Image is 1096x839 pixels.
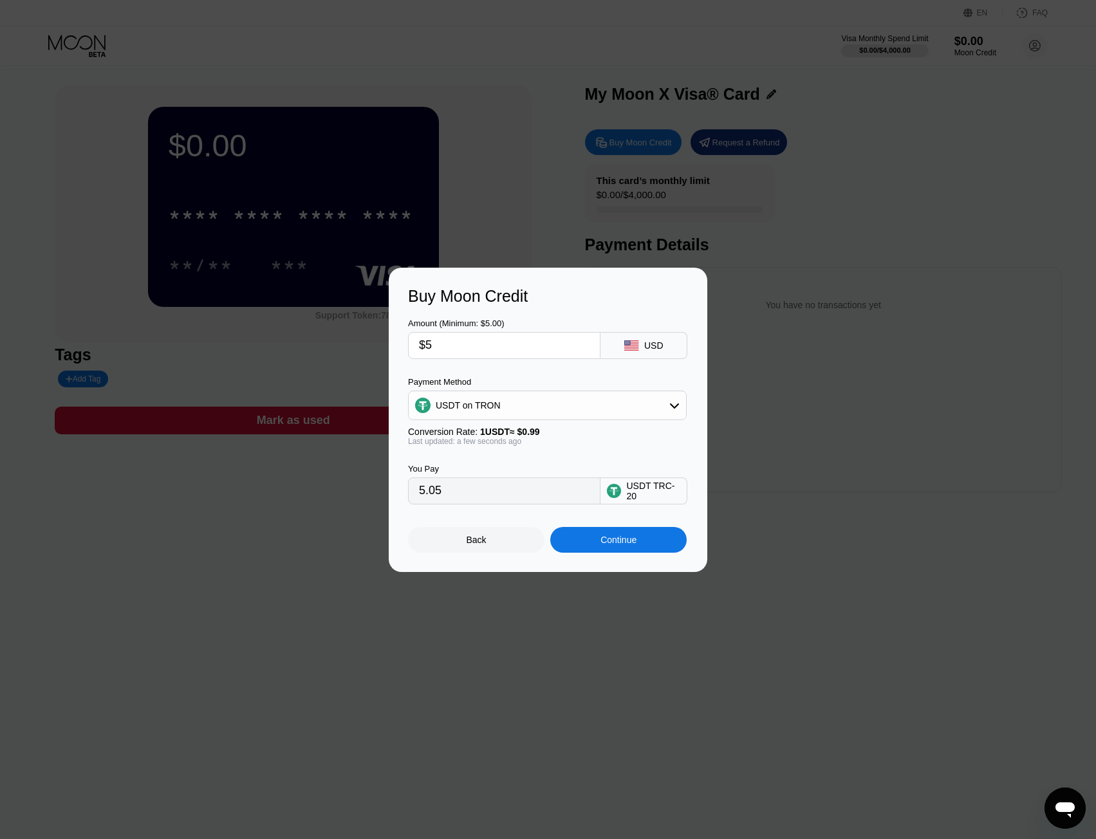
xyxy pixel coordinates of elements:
div: USDT on TRON [409,392,686,418]
div: Back [467,535,487,545]
div: You Pay [408,464,600,474]
div: Back [408,527,544,553]
iframe: Button to launch messaging window [1045,788,1086,829]
div: Conversion Rate: [408,427,687,437]
div: USDT on TRON [436,400,501,410]
input: $0.00 [419,333,590,358]
div: Continue [550,527,687,553]
div: Amount (Minimum: $5.00) [408,318,600,328]
div: USDT TRC-20 [626,481,680,501]
div: Buy Moon Credit [408,287,688,306]
span: 1 USDT ≈ $0.99 [480,427,540,437]
div: USD [644,340,664,351]
div: Payment Method [408,377,687,387]
div: Last updated: a few seconds ago [408,437,687,446]
div: Continue [600,535,636,545]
